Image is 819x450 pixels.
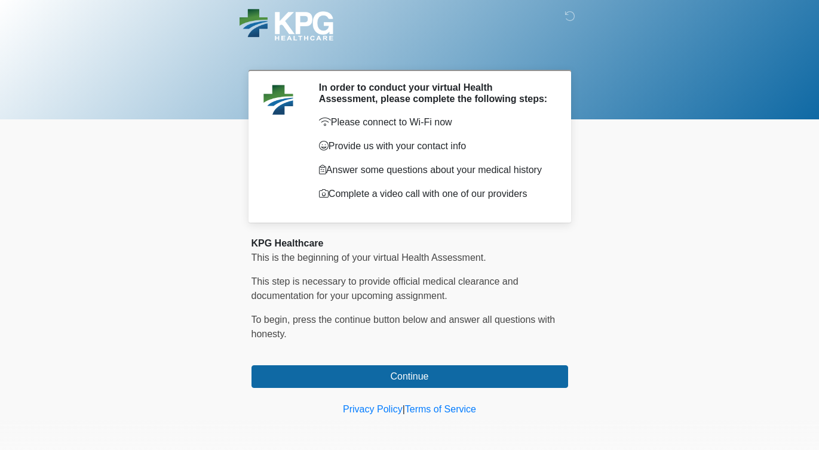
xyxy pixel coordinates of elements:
a: | [403,404,405,414]
p: Complete a video call with one of our providers [319,187,550,201]
span: This is the beginning of your virtual Health Assessment. [251,252,486,263]
img: KPG Healthcare Logo [240,9,333,41]
h1: ‎ ‎ ‎ [243,43,577,65]
button: Continue [251,365,568,388]
h2: In order to conduct your virtual Health Assessment, please complete the following steps: [319,82,550,104]
span: To begin, ﻿﻿﻿﻿﻿﻿﻿﻿﻿﻿﻿﻿﻿﻿﻿﻿﻿press the continue button below and answer all questions with honesty. [251,315,556,339]
p: Please connect to Wi-Fi now [319,115,550,130]
a: Terms of Service [405,404,476,414]
p: Provide us with your contact info [319,139,550,153]
span: This step is necessary to provide official medical clearance and documentation for your upcoming ... [251,276,519,301]
img: Agent Avatar [260,82,296,118]
p: Answer some questions about your medical history [319,163,550,177]
a: Privacy Policy [343,404,403,414]
div: KPG Healthcare [251,236,568,251]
